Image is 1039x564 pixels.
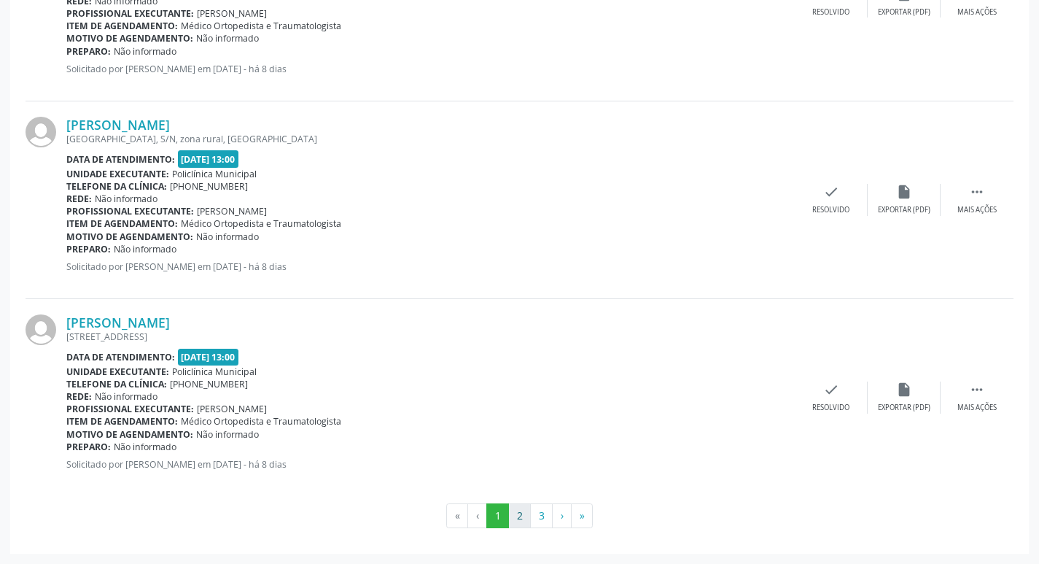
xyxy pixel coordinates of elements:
[969,184,985,200] i: 
[66,45,111,58] b: Preparo:
[66,193,92,205] b: Rede:
[66,428,193,441] b: Motivo de agendamento:
[66,217,178,230] b: Item de agendamento:
[823,382,839,398] i: check
[114,441,176,453] span: Não informado
[66,117,170,133] a: [PERSON_NAME]
[486,503,509,528] button: Go to page 1
[181,415,341,428] span: Médico Ortopedista e Traumatologista
[812,205,849,215] div: Resolvido
[66,403,194,415] b: Profissional executante:
[66,415,178,428] b: Item de agendamento:
[178,150,239,167] span: [DATE] 13:00
[66,366,169,378] b: Unidade executante:
[181,20,341,32] span: Médico Ortopedista e Traumatologista
[66,390,92,403] b: Rede:
[26,117,56,147] img: img
[66,7,194,20] b: Profissional executante:
[181,217,341,230] span: Médico Ortopedista e Traumatologista
[508,503,531,528] button: Go to page 2
[878,205,930,215] div: Exportar (PDF)
[26,503,1013,528] ul: Pagination
[196,428,259,441] span: Não informado
[178,349,239,366] span: [DATE] 13:00
[197,205,267,217] span: [PERSON_NAME]
[878,7,930,18] div: Exportar (PDF)
[66,331,795,343] div: [STREET_ADDRESS]
[66,260,795,273] p: Solicitado por [PERSON_NAME] em [DATE] - há 8 dias
[66,314,170,331] a: [PERSON_NAME]
[812,7,849,18] div: Resolvido
[66,168,169,180] b: Unidade executante:
[66,231,193,243] b: Motivo de agendamento:
[66,153,175,166] b: Data de atendimento:
[95,193,157,205] span: Não informado
[197,403,267,415] span: [PERSON_NAME]
[823,184,839,200] i: check
[66,63,795,75] p: Solicitado por [PERSON_NAME] em [DATE] - há 8 dias
[114,243,176,255] span: Não informado
[95,390,157,403] span: Não informado
[66,351,175,363] b: Data de atendimento:
[197,7,267,20] span: [PERSON_NAME]
[114,45,176,58] span: Não informado
[170,378,248,390] span: [PHONE_NUMBER]
[66,378,167,390] b: Telefone da clínica:
[530,503,553,528] button: Go to page 3
[66,458,795,471] p: Solicitado por [PERSON_NAME] em [DATE] - há 8 dias
[172,168,257,180] span: Policlínica Municipal
[66,180,167,193] b: Telefone da clínica:
[26,314,56,345] img: img
[66,243,111,255] b: Preparo:
[66,20,178,32] b: Item de agendamento:
[196,231,259,243] span: Não informado
[957,403,997,413] div: Mais ações
[170,180,248,193] span: [PHONE_NUMBER]
[969,382,985,398] i: 
[571,503,593,528] button: Go to last page
[196,32,259,45] span: Não informado
[172,366,257,378] span: Policlínica Municipal
[878,403,930,413] div: Exportar (PDF)
[66,205,194,217] b: Profissional executante:
[896,382,912,398] i: insert_drive_file
[552,503,572,528] button: Go to next page
[66,32,193,45] b: Motivo de agendamento:
[957,7,997,18] div: Mais ações
[66,441,111,453] b: Preparo:
[812,403,849,413] div: Resolvido
[957,205,997,215] div: Mais ações
[66,133,795,145] div: [GEOGRAPHIC_DATA], S/N, zona rural, [GEOGRAPHIC_DATA]
[896,184,912,200] i: insert_drive_file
